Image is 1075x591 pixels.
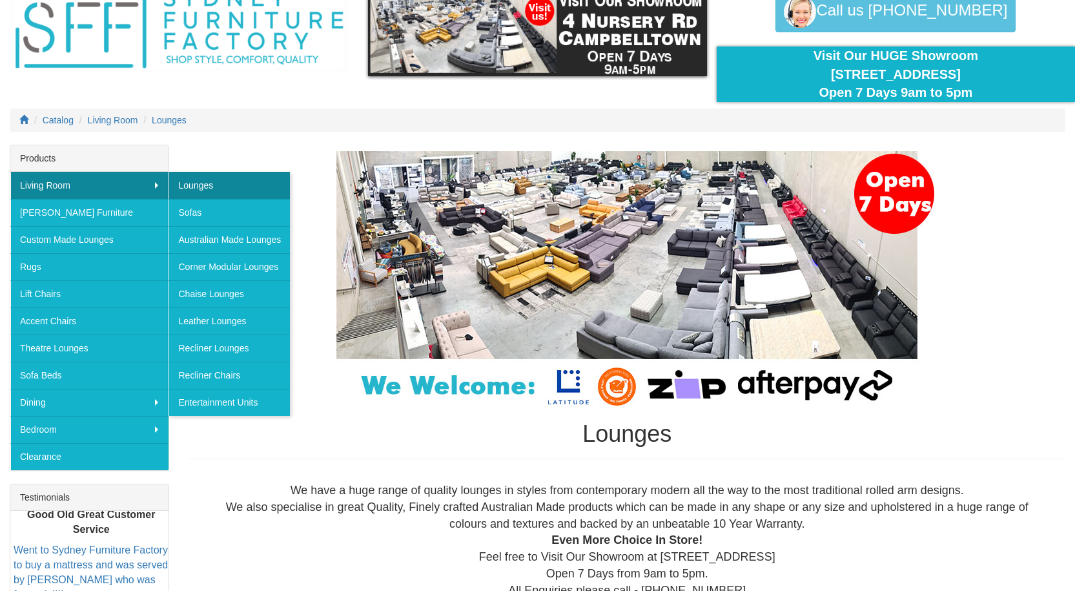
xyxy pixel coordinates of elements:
[10,145,169,172] div: Products
[169,307,290,335] a: Leather Lounges
[10,443,169,470] a: Clearance
[169,362,290,389] a: Recliner Chairs
[726,47,1065,102] div: Visit Our HUGE Showroom [STREET_ADDRESS] Open 7 Days 9am to 5pm
[10,172,169,199] a: Living Room
[189,421,1065,447] h1: Lounges
[10,362,169,389] a: Sofa Beds
[10,484,169,511] div: Testimonials
[152,115,187,125] a: Lounges
[169,389,290,416] a: Entertainment Units
[10,226,169,253] a: Custom Made Lounges
[10,335,169,362] a: Theatre Lounges
[169,172,290,199] a: Lounges
[10,307,169,335] a: Accent Chairs
[169,280,290,307] a: Chaise Lounges
[169,199,290,226] a: Sofas
[10,416,169,443] a: Bedroom
[10,199,169,226] a: [PERSON_NAME] Furniture
[10,253,169,280] a: Rugs
[551,534,702,546] b: Even More Choice In Store!
[169,253,290,280] a: Corner Modular Lounges
[169,335,290,362] a: Recliner Lounges
[27,508,155,534] b: Good Old Great Customer Service
[88,115,138,125] a: Living Room
[169,226,290,253] a: Australian Made Lounges
[43,115,74,125] a: Catalog
[10,280,169,307] a: Lift Chairs
[10,389,169,416] a: Dining
[304,151,950,408] img: Lounges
